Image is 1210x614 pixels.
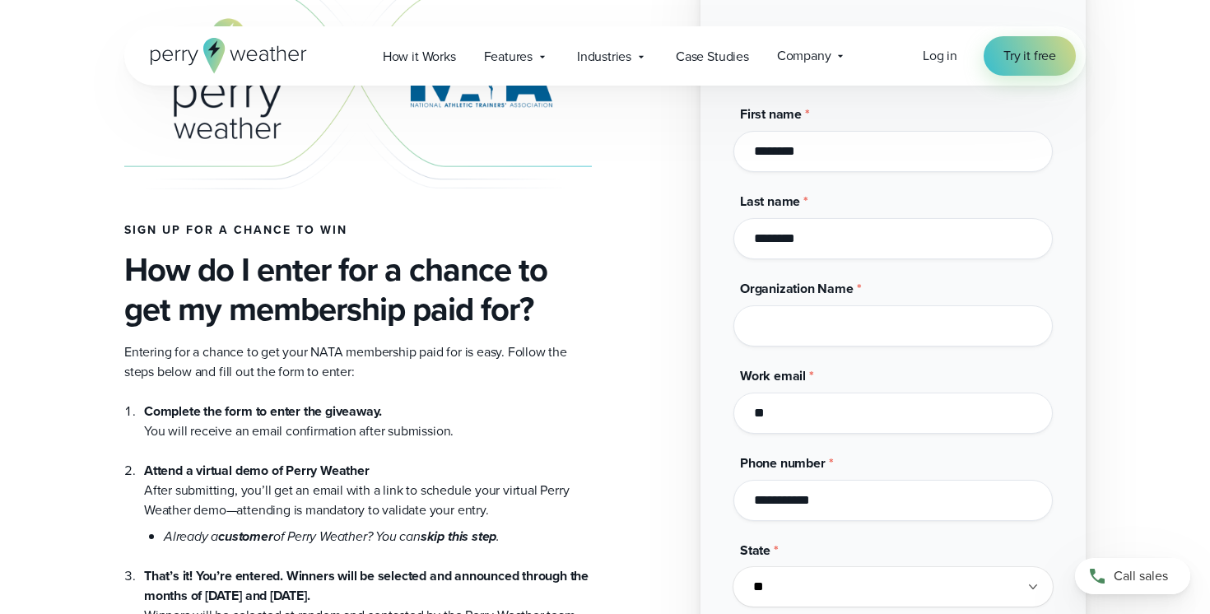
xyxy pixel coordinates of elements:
[923,46,957,66] a: Log in
[124,342,592,382] p: Entering for a chance to get your NATA membership paid for is easy. Follow the steps below and fi...
[144,566,589,605] strong: That’s it! You’re entered. Winners will be selected and announced through the months of [DATE] an...
[383,47,456,67] span: How it Works
[144,461,370,480] strong: Attend a virtual demo of Perry Weather
[421,527,496,546] strong: skip this step
[164,527,500,546] em: Already a of Perry Weather? You can .
[740,454,826,472] span: Phone number
[124,250,592,329] h3: How do I enter for a chance to get my membership paid for?
[144,441,592,547] li: After submitting, you’ll get an email with a link to schedule your virtual Perry Weather demo—att...
[740,366,806,385] span: Work email
[577,47,631,67] span: Industries
[740,192,800,211] span: Last name
[484,47,533,67] span: Features
[777,46,831,66] span: Company
[144,402,382,421] strong: Complete the form to enter the giveaway.
[740,541,770,560] span: State
[740,105,802,123] span: First name
[740,279,854,298] span: Organization Name
[923,46,957,65] span: Log in
[676,47,749,67] span: Case Studies
[984,36,1076,76] a: Try it free
[1114,566,1168,586] span: Call sales
[144,402,592,441] li: You will receive an email confirmation after submission.
[124,224,592,237] h4: Sign up for a chance to win
[1075,558,1190,594] a: Call sales
[369,40,470,73] a: How it Works
[218,527,272,546] strong: customer
[1003,46,1056,66] span: Try it free
[662,40,763,73] a: Case Studies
